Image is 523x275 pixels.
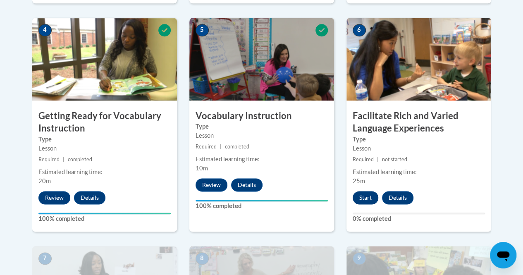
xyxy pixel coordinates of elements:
label: 0% completed [353,214,485,223]
button: Details [74,191,105,204]
span: Required [38,156,60,163]
span: 20m [38,177,51,184]
div: Estimated learning time: [38,167,171,177]
img: Course Image [32,18,177,100]
span: 7 [38,252,52,265]
div: Lesson [353,144,485,153]
h3: Getting Ready for Vocabulary Instruction [32,110,177,135]
span: 8 [196,252,209,265]
label: Type [353,135,485,144]
label: 100% completed [196,201,328,210]
div: Lesson [38,144,171,153]
h3: Vocabulary Instruction [189,110,334,122]
span: | [220,143,222,150]
div: Estimated learning time: [353,167,485,177]
span: completed [225,143,249,150]
button: Start [353,191,378,204]
img: Course Image [189,18,334,100]
label: Type [38,135,171,144]
button: Details [231,178,263,191]
div: Estimated learning time: [196,155,328,164]
span: Required [196,143,217,150]
img: Course Image [346,18,491,100]
div: Lesson [196,131,328,140]
iframe: Button to launch messaging window [490,242,516,268]
span: 10m [196,165,208,172]
span: 25m [353,177,365,184]
div: Your progress [38,213,171,214]
span: Required [353,156,374,163]
button: Review [196,178,227,191]
div: Your progress [196,200,328,201]
span: | [377,156,379,163]
label: Type [196,122,328,131]
h3: Facilitate Rich and Varied Language Experiences [346,110,491,135]
span: 6 [353,24,366,36]
span: not started [382,156,407,163]
span: 4 [38,24,52,36]
span: completed [68,156,92,163]
button: Review [38,191,70,204]
button: Details [382,191,413,204]
label: 100% completed [38,214,171,223]
span: | [63,156,64,163]
span: 9 [353,252,366,265]
span: 5 [196,24,209,36]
